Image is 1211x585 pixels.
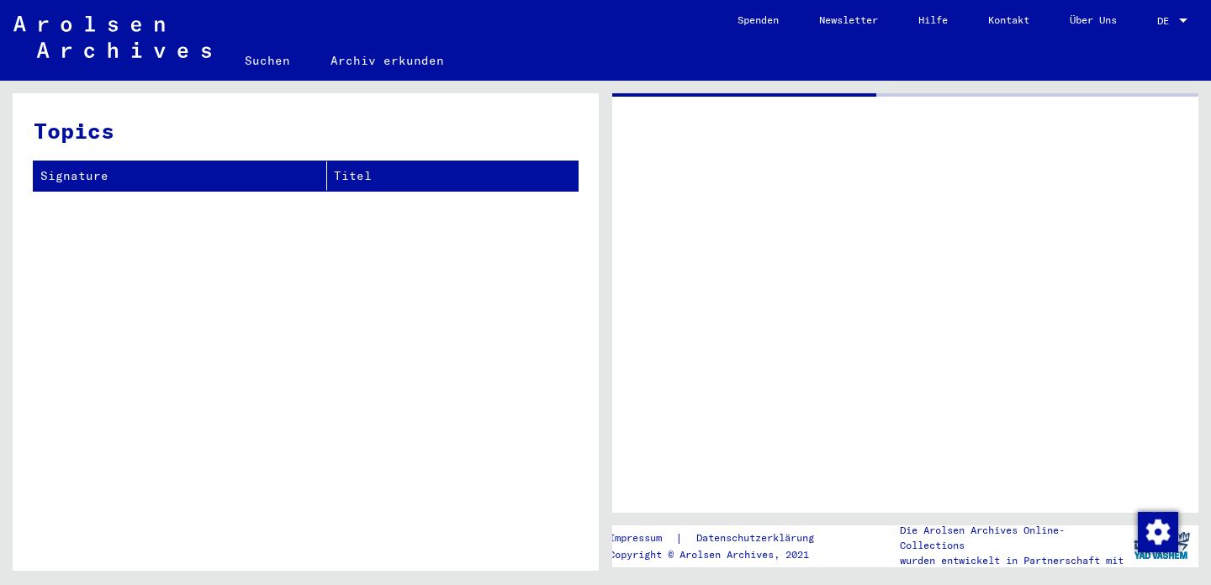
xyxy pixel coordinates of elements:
[225,40,310,81] a: Suchen
[34,161,327,191] th: Signature
[609,530,675,547] a: Impressum
[310,40,464,81] a: Archiv erkunden
[683,530,834,547] a: Datenschutzerklärung
[609,547,834,562] p: Copyright © Arolsen Archives, 2021
[34,114,577,147] h3: Topics
[13,16,211,58] img: Arolsen_neg.svg
[1130,524,1193,567] img: yv_logo.png
[1157,15,1176,27] span: DE
[900,553,1125,568] p: wurden entwickelt in Partnerschaft mit
[327,161,578,191] th: Titel
[900,523,1125,553] p: Die Arolsen Archives Online-Collections
[609,530,834,547] div: |
[1137,511,1177,551] div: Zustimmung ändern
[1138,512,1178,552] img: Zustimmung ändern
